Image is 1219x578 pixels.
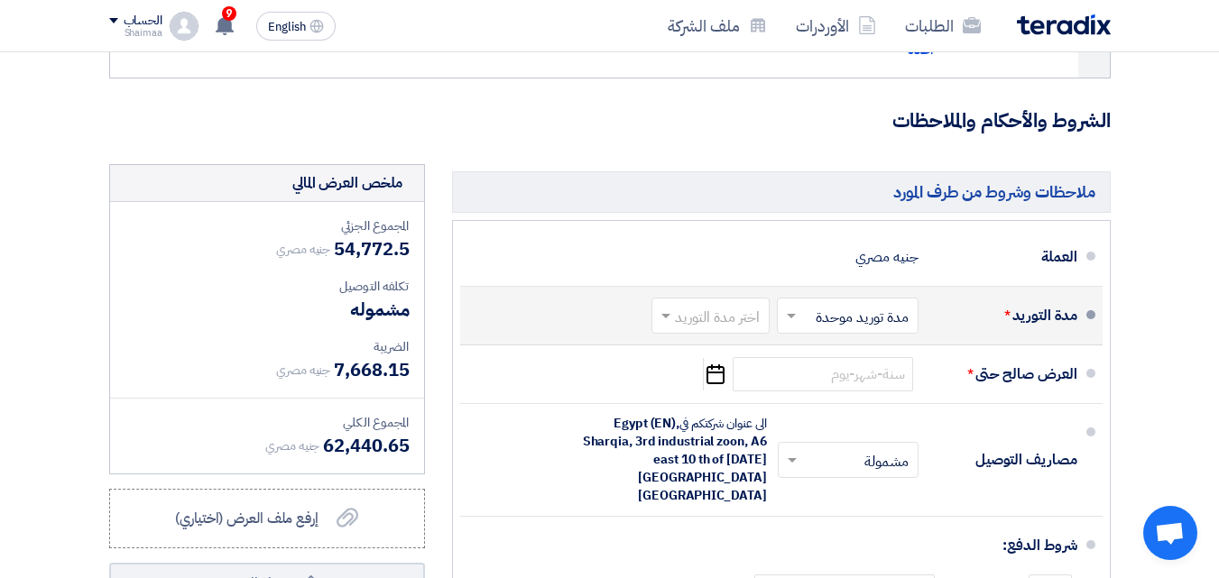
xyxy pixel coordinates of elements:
[350,296,409,323] span: مشموله
[125,413,410,432] div: المجموع الكلي
[323,432,409,459] span: 62,440.65
[568,415,767,505] div: الى عنوان شركتكم في
[933,235,1077,279] div: العملة
[175,508,319,529] span: إرفع ملف العرض (اختياري)
[222,6,236,21] span: 9
[334,356,409,383] span: 7,668.15
[124,14,162,29] div: الحساب
[256,12,336,41] button: English
[109,28,162,38] div: Shaimaa
[452,171,1111,212] h5: ملاحظات وشروط من طرف المورد
[1143,506,1197,560] a: Open chat
[781,5,891,47] a: الأوردرات
[891,5,995,47] a: الطلبات
[855,240,918,274] div: جنيه مصري
[109,107,1111,135] h3: الشروط والأحكام والملاحظات
[276,240,330,259] span: جنيه مصري
[125,277,410,296] div: تكلفه التوصيل
[276,361,330,380] span: جنيه مصري
[170,12,199,41] img: profile_test.png
[268,21,306,33] span: English
[653,5,781,47] a: ملف الشركة
[583,414,767,505] span: Egypt (EN), Sharqia, 3rd industrial zoon, A6 east 10 th of [DATE][GEOGRAPHIC_DATA] [GEOGRAPHIC_DATA]
[334,235,409,262] span: 54,772.5
[933,353,1077,396] div: العرض صالح حتى
[733,357,913,391] input: سنة-شهر-يوم
[265,436,319,455] span: جنيه مصري
[125,337,410,356] div: الضريبة
[125,216,410,235] div: المجموع الجزئي
[933,294,1077,337] div: مدة التوريد
[292,172,402,194] div: ملخص العرض المالي
[489,524,1077,567] div: شروط الدفع:
[1017,14,1111,35] img: Teradix logo
[933,438,1077,482] div: مصاريف التوصيل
